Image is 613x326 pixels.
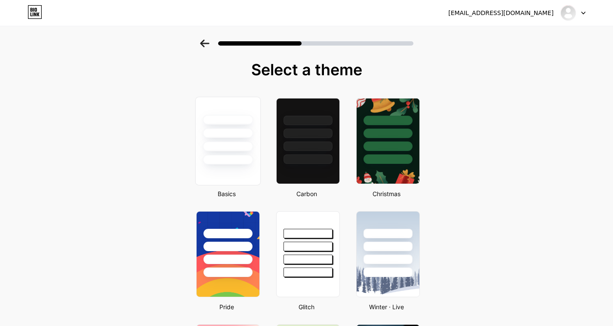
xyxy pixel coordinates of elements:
[193,61,421,78] div: Select a theme
[194,302,260,311] div: Pride
[448,9,554,18] div: [EMAIL_ADDRESS][DOMAIN_NAME]
[194,189,260,198] div: Basics
[274,302,340,311] div: Glitch
[354,302,420,311] div: Winter · Live
[354,189,420,198] div: Christmas
[560,5,576,21] img: Lacatanddog hospital
[274,189,340,198] div: Carbon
